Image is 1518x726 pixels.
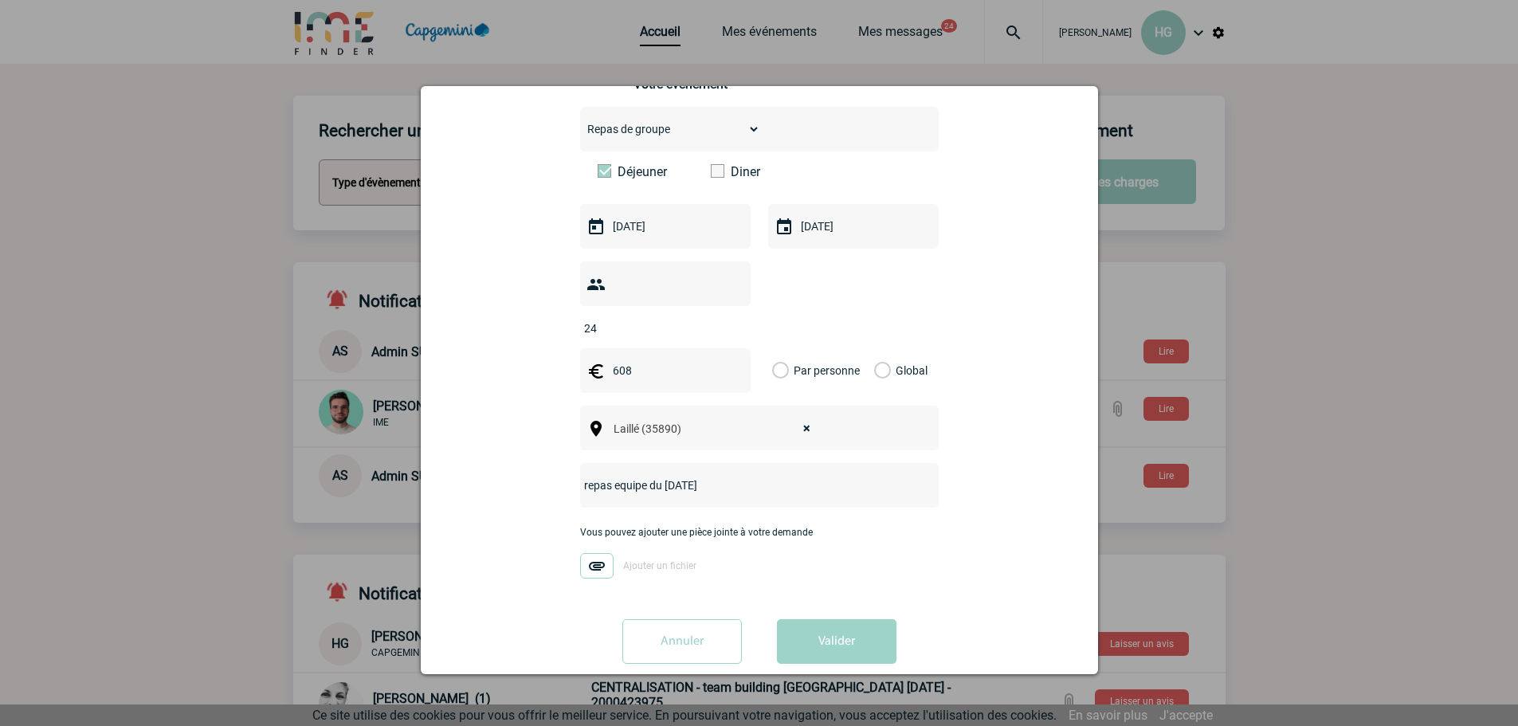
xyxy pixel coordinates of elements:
[772,348,790,393] label: Par personne
[711,164,802,179] label: Diner
[580,475,896,496] input: Nom de l'événement
[622,619,742,664] input: Annuler
[609,360,719,381] input: Budget HT
[609,216,719,237] input: Date de début
[598,164,689,179] label: Déjeuner
[580,318,730,339] input: Nombre de participants
[874,348,885,393] label: Global
[623,560,696,571] span: Ajouter un fichier
[607,418,826,440] span: Laillé (35890)
[797,216,907,237] input: Date de fin
[580,527,939,538] p: Vous pouvez ajouter une pièce jointe à votre demande
[803,418,810,440] span: ×
[777,619,896,664] button: Valider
